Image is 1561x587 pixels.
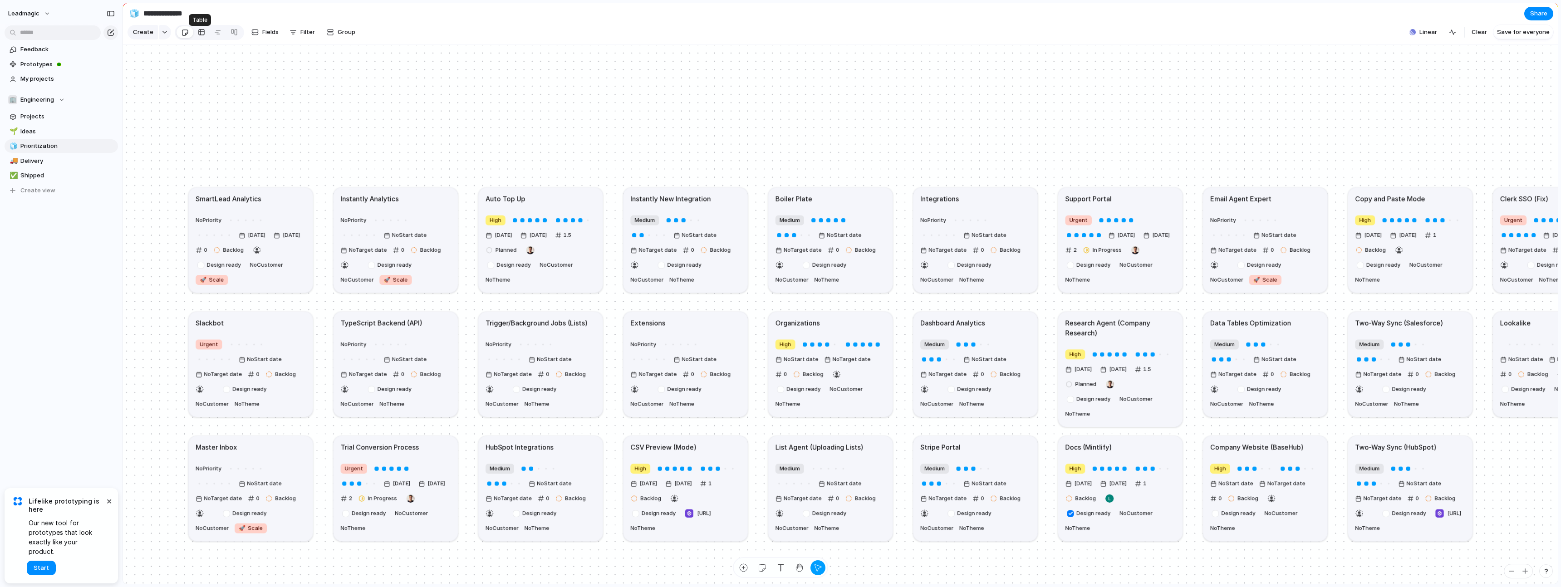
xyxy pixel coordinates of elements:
span: Medium [924,340,945,348]
button: NoStart date [1251,352,1298,366]
button: Backlog [263,367,301,381]
button: ✅ [8,171,17,180]
span: [DATE] [1107,364,1129,374]
div: 🌱Ideas [5,125,118,138]
span: Backlog [223,246,244,254]
span: 1.5 [1143,365,1151,373]
span: No Target date [639,370,677,378]
button: NoTarget date [1208,243,1258,256]
button: 0 [391,243,407,256]
span: Ideas [20,127,115,136]
a: ✅Shipped [5,169,118,182]
span: Design ready [378,261,415,269]
span: No Theme [815,276,839,283]
span: 0 [836,246,839,254]
span: [DATE] [246,230,268,240]
span: Backlog [1290,370,1311,378]
button: 0 [1260,367,1276,381]
span: No Start date [1508,355,1543,363]
span: Backlog [1000,246,1021,254]
span: Delivery [20,157,115,166]
button: NoTarget date [1208,367,1258,381]
span: Prioritization [20,142,115,151]
button: Design ready [799,258,852,271]
button: 0 [971,243,987,256]
span: 1.5 [564,231,571,239]
button: NoStart date [1251,228,1298,241]
button: NoTarget date [822,352,873,366]
span: Design ready [1247,261,1284,269]
button: NoTarget date [194,367,244,381]
button: Design ready [1234,258,1286,271]
button: NoTheme [668,273,697,286]
button: Create view [5,184,118,197]
span: No Target date [494,370,532,378]
span: 🚀 [1253,276,1260,283]
button: NoTheme [812,273,841,286]
span: 0 [546,370,549,378]
button: 🚀Scale [194,273,230,286]
span: Design ready [957,261,994,269]
span: No Customer [540,261,573,268]
button: Create [128,25,158,39]
span: No Priority [630,341,656,347]
span: Design ready [1366,261,1404,269]
button: Linear [1406,25,1441,39]
span: 1 [1433,231,1436,239]
span: Planned [496,246,517,254]
span: My projects [20,74,115,83]
button: Fields [248,25,282,39]
span: No Customer [1500,276,1533,283]
button: High [773,338,797,351]
button: Backlog [843,243,881,256]
span: No Priority [341,341,367,347]
span: No Priority [341,216,367,223]
a: Feedback [5,43,118,56]
button: Medium [628,214,661,227]
span: High [1359,216,1371,224]
span: Backlog [275,370,296,378]
span: [DATE] [492,230,514,240]
span: No Priority [1210,216,1236,223]
a: My projects [5,72,118,86]
button: Design ready [194,258,246,271]
button: Backlog [1278,367,1316,381]
a: 🚚Delivery [5,154,118,168]
a: 🧊Prioritization [5,139,118,153]
button: Planned [483,243,522,256]
button: NoCustomer [918,273,956,286]
span: Medium [1359,340,1379,348]
div: 🏢 [8,95,17,104]
span: No Start date [1262,231,1296,239]
button: NoCustomer [248,258,285,271]
button: Design ready [1353,258,1406,271]
span: Urgent [200,340,218,348]
span: Design ready [497,261,534,269]
span: No Start date [827,231,862,239]
span: Backlog [855,246,876,254]
span: No Start date [537,355,572,363]
span: No Customer [1210,276,1243,283]
button: 🚀Scale [378,273,414,286]
button: NoTarget date [339,367,389,381]
button: NoPriority [483,338,513,351]
span: Backlog [1290,246,1311,254]
button: In Progress [1080,243,1127,256]
span: Backlog [1365,246,1386,254]
button: NoCustomer [339,273,376,286]
span: Prototypes [20,60,115,69]
button: leadmagic [4,6,55,21]
span: Engineering [20,95,54,104]
span: No Priority [486,341,511,347]
button: NoStart date [961,352,1008,366]
button: NoTarget date [483,367,534,381]
button: [DATE] [271,228,304,241]
span: No Theme [1065,276,1090,283]
span: No Target date [784,246,822,254]
span: Linear [1419,28,1437,37]
button: [DATE] [1388,228,1421,241]
span: Design ready [668,261,705,269]
span: [DATE] [1362,230,1384,240]
button: 0 [825,243,841,256]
